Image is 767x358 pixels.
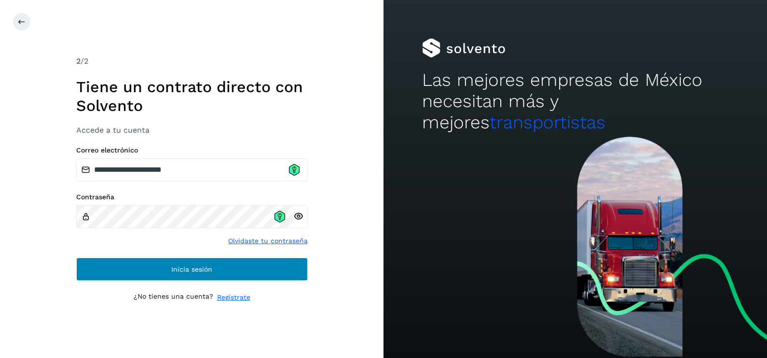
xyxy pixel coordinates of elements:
h3: Accede a tu cuenta [76,125,308,135]
a: Olvidaste tu contraseña [228,236,308,246]
span: transportistas [490,112,605,133]
p: ¿No tienes una cuenta? [134,292,213,303]
h1: Tiene un contrato directo con Solvento [76,78,308,115]
h2: Las mejores empresas de México necesitan más y mejores [422,69,729,134]
a: Regístrate [217,292,250,303]
label: Contraseña [76,193,308,201]
button: Inicia sesión [76,258,308,281]
label: Correo electrónico [76,146,308,154]
span: Inicia sesión [171,266,212,273]
div: /2 [76,55,308,67]
span: 2 [76,56,81,66]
